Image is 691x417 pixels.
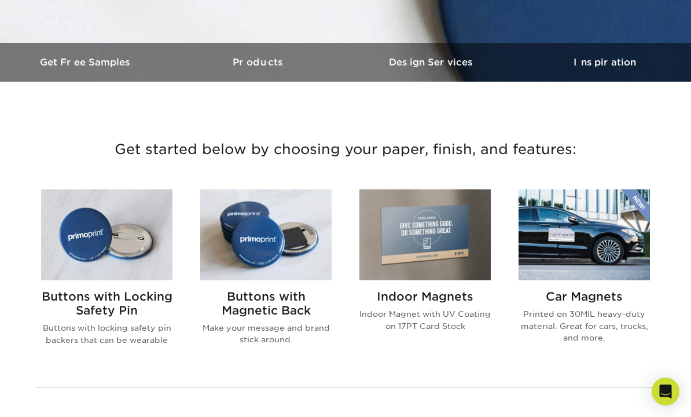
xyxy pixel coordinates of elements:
p: Printed on 30MIL heavy-duty material. Great for cars, trucks, and more. [519,308,650,343]
a: Design Services [345,43,519,82]
h2: Buttons with Magnetic Back [200,290,332,317]
p: Make your message and brand stick around. [200,322,332,346]
img: New Product [621,189,650,224]
h3: Products [173,57,346,68]
a: Products [173,43,346,82]
h2: Indoor Magnets [359,290,491,303]
h2: Car Magnets [519,290,650,303]
img: Car Magnets Magnets and Buttons [519,189,650,280]
h3: Design Services [345,57,519,68]
p: Buttons with locking safety pin backers that can be wearable [41,322,172,346]
h2: Buttons with Locking Safety Pin [41,290,172,317]
a: Buttons with Locking Safety Pin Magnets and Buttons Buttons with Locking Safety Pin Buttons with ... [41,189,172,364]
p: Indoor Magnet with UV Coating on 17PT Card Stock [359,308,491,332]
a: Car Magnets Magnets and Buttons Car Magnets Printed on 30MIL heavy-duty material. Great for cars,... [519,189,650,364]
img: Buttons with Locking Safety Pin Magnets and Buttons [41,189,172,280]
h3: Get started below by choosing your paper, finish, and features: [9,123,682,175]
a: Buttons with Magnetic Back Magnets and Buttons Buttons with Magnetic Back Make your message and b... [200,189,332,364]
div: Open Intercom Messenger [652,378,679,405]
img: Buttons with Magnetic Back Magnets and Buttons [200,189,332,280]
a: Indoor Magnets Magnets and Buttons Indoor Magnets Indoor Magnet with UV Coating on 17PT Card Stock [359,189,491,364]
img: Indoor Magnets Magnets and Buttons [359,189,491,280]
